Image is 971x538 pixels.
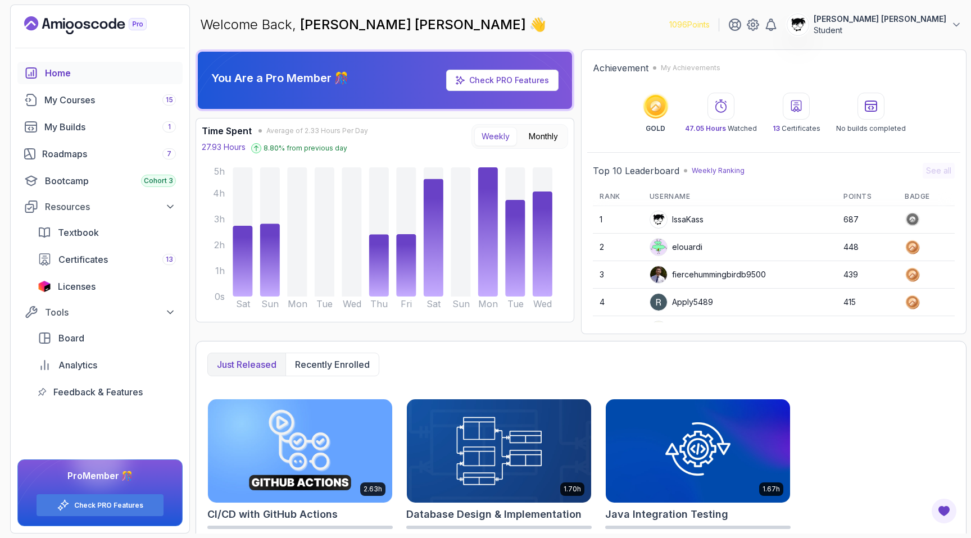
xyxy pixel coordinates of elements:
[650,238,702,256] div: elouardi
[202,124,252,138] h3: Time Spent
[264,144,347,153] p: 8.80 % from previous day
[593,234,642,261] td: 2
[31,221,183,244] a: textbook
[45,200,176,213] div: Resources
[814,13,946,25] p: [PERSON_NAME] [PERSON_NAME]
[593,261,642,289] td: 3
[521,127,565,146] button: Monthly
[650,211,667,228] img: user profile image
[45,174,176,188] div: Bootcamp
[214,166,225,177] tspan: 5h
[213,188,225,199] tspan: 4h
[564,485,581,494] p: 1.70h
[787,13,962,36] button: user profile image[PERSON_NAME] [PERSON_NAME]Student
[214,239,225,250] tspan: 2h
[53,385,143,399] span: Feedback & Features
[200,16,546,34] p: Welcome Back,
[17,116,183,138] a: builds
[17,143,183,165] a: roadmaps
[38,281,51,292] img: jetbrains icon
[593,206,642,234] td: 1
[31,248,183,271] a: certificates
[469,75,549,85] a: Check PRO Features
[593,188,642,206] th: Rank
[401,298,412,309] tspan: Fri
[533,298,552,309] tspan: Wed
[773,124,820,133] p: Certificates
[285,353,379,376] button: Recently enrolled
[426,298,441,309] tspan: Sat
[650,294,667,311] img: user profile image
[837,206,898,234] td: 687
[407,399,591,503] img: Database Design & Implementation card
[266,126,368,135] span: Average of 2.33 Hours Per Day
[763,485,780,494] p: 1.67h
[650,321,718,339] div: mkobycoats
[288,298,307,309] tspan: Mon
[74,501,143,510] a: Check PRO Features
[208,353,285,376] button: Just released
[17,62,183,84] a: home
[529,16,546,34] span: 👋
[593,164,679,177] h2: Top 10 Leaderboard
[17,89,183,111] a: courses
[31,275,183,298] a: licenses
[605,507,728,522] h2: Java Integration Testing
[836,124,906,133] p: No builds completed
[646,124,665,133] p: GOLD
[650,211,704,229] div: IssaKass
[837,234,898,261] td: 448
[42,147,176,161] div: Roadmaps
[661,63,720,72] p: My Achievements
[45,306,176,319] div: Tools
[685,124,757,133] p: Watched
[316,298,333,309] tspan: Tue
[44,93,176,107] div: My Courses
[593,316,642,344] td: 5
[593,61,648,75] h2: Achievement
[17,197,183,217] button: Resources
[58,331,84,345] span: Board
[208,399,392,503] img: CI/CD with GitHub Actions card
[452,298,470,309] tspan: Sun
[236,298,251,309] tspan: Sat
[923,163,955,179] button: See all
[343,298,361,309] tspan: Wed
[606,399,790,503] img: Java Integration Testing card
[773,124,780,133] span: 13
[593,289,642,316] td: 4
[650,266,766,284] div: fiercehummingbirdb9500
[215,265,225,276] tspan: 1h
[643,188,837,206] th: Username
[650,321,667,338] img: default monster avatar
[58,358,97,372] span: Analytics
[364,485,382,494] p: 2.63h
[24,16,173,34] a: Landing page
[669,19,710,30] p: 1096 Points
[650,293,713,311] div: Apply5489
[837,188,898,206] th: Points
[31,327,183,349] a: board
[837,261,898,289] td: 439
[474,127,517,146] button: Weekly
[787,14,809,35] img: user profile image
[685,124,726,133] span: 47.05 Hours
[144,176,173,185] span: Cohort 3
[406,507,582,522] h2: Database Design & Implementation
[217,358,276,371] p: Just released
[31,381,183,403] a: feedback
[167,149,171,158] span: 7
[58,226,99,239] span: Textbook
[166,255,173,264] span: 13
[215,291,225,302] tspan: 0s
[478,298,498,309] tspan: Mon
[31,354,183,376] a: analytics
[814,25,946,36] p: Student
[300,16,529,33] span: [PERSON_NAME] [PERSON_NAME]
[692,166,745,175] p: Weekly Ranking
[446,70,559,91] a: Check PRO Features
[837,289,898,316] td: 415
[168,122,171,131] span: 1
[166,95,173,104] span: 15
[931,498,958,525] button: Open Feedback Button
